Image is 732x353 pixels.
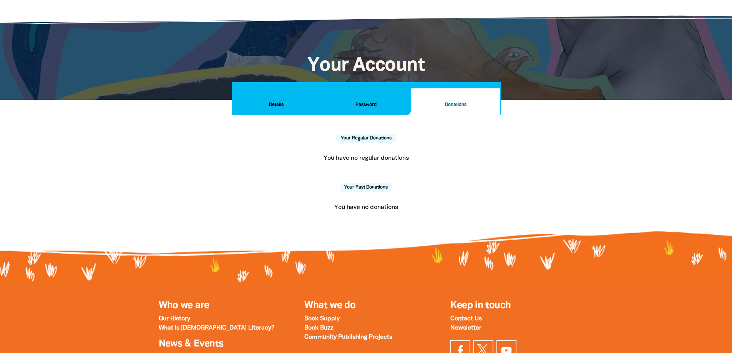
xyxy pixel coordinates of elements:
[159,316,190,322] a: Our History
[450,316,482,322] a: Contact Us
[304,316,340,322] a: Book Supply
[159,325,274,331] a: What is [DEMOGRAPHIC_DATA] Literacy?
[304,325,334,331] a: Book Buzz
[244,149,488,167] div: Paginated content
[307,57,424,75] span: Your Account
[411,88,500,115] button: Donations
[450,325,481,331] a: Newsletter
[321,88,411,115] button: Password
[340,183,392,192] h2: Your Past Donations
[304,301,355,310] a: What we do
[450,301,511,310] span: Keep in touch
[327,101,405,109] h2: Password
[238,101,315,109] h2: Details
[244,198,488,217] div: Paginated content
[159,340,224,348] a: News & Events
[304,335,392,340] a: Community Publishing Projects
[336,134,396,143] h2: Your Regular Donations
[159,301,209,310] a: Who we are
[232,88,321,115] button: Details
[247,154,485,163] p: You have no regular donations
[417,101,494,109] h2: Donations
[247,203,485,212] p: You have no donations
